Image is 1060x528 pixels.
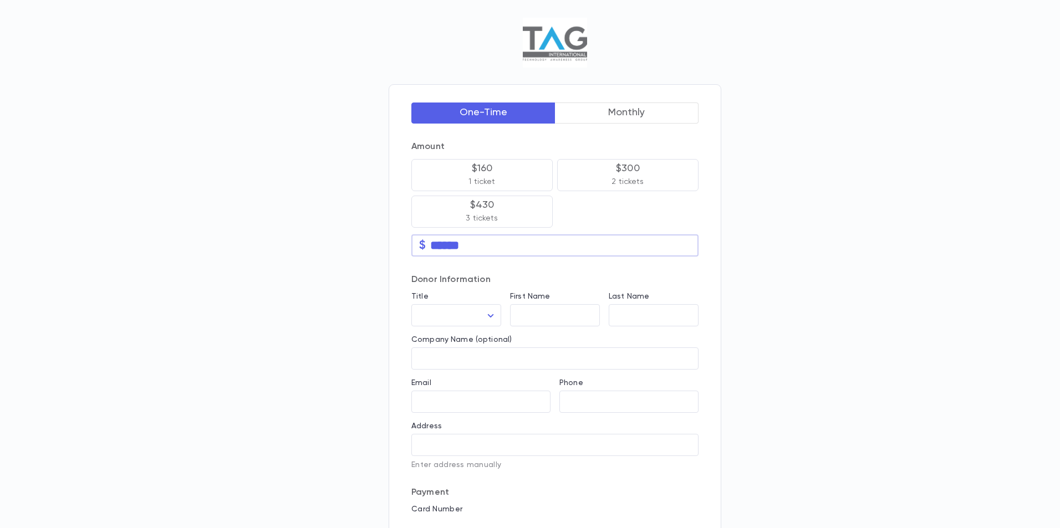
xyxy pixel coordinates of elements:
label: First Name [510,292,550,301]
p: $ [419,240,426,251]
button: Monthly [555,102,699,124]
p: 3 tickets [466,213,498,224]
p: $430 [470,199,495,211]
label: Title [411,292,429,301]
p: Amount [411,141,699,152]
button: $3002 tickets [557,159,699,191]
p: Enter address manually [411,460,699,469]
button: $1601 ticket [411,159,553,191]
div: ​ [411,305,501,326]
label: Address [411,422,442,430]
button: One-Time [411,102,556,124]
button: $4303 tickets [411,196,553,228]
p: $160 [472,163,493,174]
p: Payment [411,487,699,498]
label: Phone [559,378,583,387]
p: Donor Information [411,274,699,285]
img: Logo [523,18,587,68]
label: Email [411,378,431,387]
p: $300 [616,163,640,174]
label: Company Name (optional) [411,335,512,344]
p: 1 ticket [468,176,495,187]
p: Card Number [411,505,699,514]
p: 2 tickets [611,176,644,187]
label: Last Name [609,292,649,301]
